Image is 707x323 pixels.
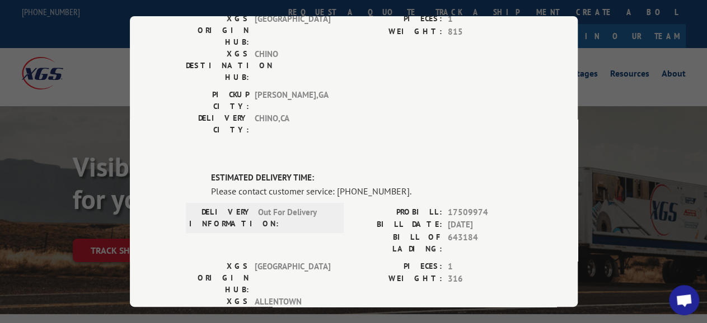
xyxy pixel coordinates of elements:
span: [GEOGRAPHIC_DATA] [255,260,330,295]
label: XGS ORIGIN HUB: [186,13,249,48]
span: CHINO , CA [255,112,330,136]
label: PROBILL: [354,206,442,218]
span: CHINO [255,48,330,83]
label: PICKUP CITY: [186,89,249,112]
span: 17509974 [448,206,522,218]
span: [PERSON_NAME] , GA [255,89,330,112]
label: ESTIMATED DELIVERY TIME: [211,172,522,184]
label: XGS ORIGIN HUB: [186,260,249,295]
span: 1 [448,13,522,26]
span: 316 [448,273,522,286]
label: PIECES: [354,260,442,273]
a: Open chat [669,285,699,315]
label: BILL DATE: [354,218,442,231]
label: DELIVERY CITY: [186,112,249,136]
label: XGS DESTINATION HUB: [186,48,249,83]
label: BILL OF LADING: [354,231,442,254]
span: Out For Delivery [258,206,334,229]
span: [DATE] [448,218,522,231]
label: DELIVERY INFORMATION: [189,206,252,229]
div: Please contact customer service: [PHONE_NUMBER]. [211,184,522,197]
label: PIECES: [354,13,442,26]
span: 643184 [448,231,522,254]
span: 815 [448,25,522,38]
label: WEIGHT: [354,25,442,38]
label: WEIGHT: [354,273,442,286]
span: 1 [448,260,522,273]
span: [GEOGRAPHIC_DATA] [255,13,330,48]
